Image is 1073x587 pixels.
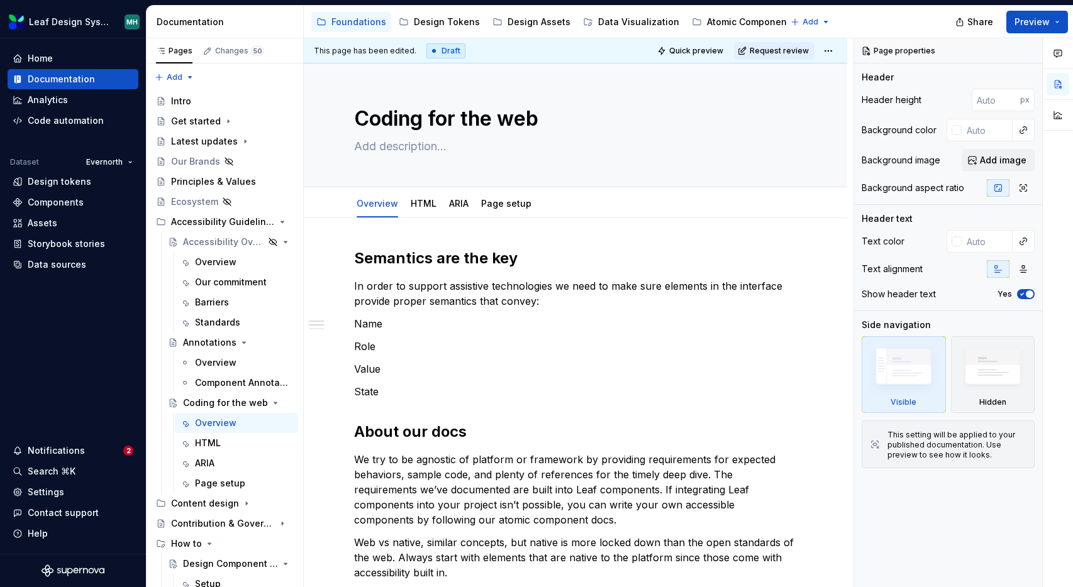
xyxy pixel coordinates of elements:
[171,135,238,148] div: Latest updates
[156,46,192,56] div: Pages
[151,513,298,534] a: Contribution & Governance
[175,353,298,373] a: Overview
[803,17,818,27] span: Add
[28,507,99,519] div: Contact support
[151,212,298,232] div: Accessibility Guidelines
[175,453,298,473] a: ARIA
[8,192,138,212] a: Components
[171,216,275,228] div: Accessibility Guidelines
[195,457,214,469] div: ARIA
[175,413,298,433] a: Overview
[311,9,784,35] div: Page tree
[1020,95,1030,105] p: px
[171,497,239,510] div: Content design
[175,252,298,272] a: Overview
[175,433,298,453] a: HTML
[354,278,797,309] p: In order to support assistive technologies we need to make sure elements in the interface provide...
[195,417,236,429] div: Overview
[195,296,229,309] div: Barriers
[163,332,298,353] a: Annotations
[998,289,1012,299] label: Yes
[151,131,298,151] a: Latest updates
[167,72,182,82] span: Add
[331,16,386,28] div: Foundations
[1015,16,1050,28] span: Preview
[123,446,133,456] span: 2
[175,312,298,332] a: Standards
[195,316,240,329] div: Standards
[406,190,442,216] div: HTML
[357,198,398,209] a: Overview
[171,95,191,107] div: Intro
[29,16,109,28] div: Leaf Design System
[8,234,138,254] a: Storybook stories
[151,111,298,131] a: Get started
[183,236,264,248] div: Accessibility Overview
[862,71,894,84] div: Header
[28,444,85,457] div: Notifications
[163,554,298,574] a: Design Component Process
[3,8,143,35] button: Leaf Design SystemMH
[962,119,1013,141] input: Auto
[8,69,138,89] a: Documentation
[195,356,236,369] div: Overview
[28,73,95,85] div: Documentation
[962,230,1013,253] input: Auto
[734,42,814,60] button: Request review
[862,235,904,248] div: Text color
[151,172,298,192] a: Principles & Values
[28,238,105,250] div: Storybook stories
[476,190,536,216] div: Page setup
[251,46,264,56] span: 50
[28,52,53,65] div: Home
[687,12,800,32] a: Atomic Components
[183,336,236,349] div: Annotations
[28,175,91,188] div: Design tokens
[163,393,298,413] a: Coding for the web
[508,16,570,28] div: Design Assets
[949,11,1001,33] button: Share
[394,12,485,32] a: Design Tokens
[862,319,931,331] div: Side navigation
[126,17,138,27] div: MH
[163,232,298,252] a: Accessibility Overview
[750,46,809,56] span: Request review
[862,94,921,106] div: Header height
[151,69,198,86] button: Add
[195,256,236,268] div: Overview
[28,258,86,271] div: Data sources
[967,16,993,28] span: Share
[354,535,797,580] p: Web vs native, similar concepts, but native is more locked down than the open standards of the we...
[707,16,795,28] div: Atomic Components
[215,46,264,56] div: Changes
[183,557,278,570] div: Design Component Process
[887,430,1026,460] div: This setting will be applied to your published documentation. Use preview to see how it looks.
[598,16,679,28] div: Data Visualization
[195,276,267,288] div: Our commitment
[449,198,469,209] a: ARIA
[354,361,797,376] p: Value
[28,196,84,209] div: Components
[171,155,220,168] div: Our Brands
[862,124,937,136] div: Background color
[42,564,104,577] svg: Supernova Logo
[787,13,834,31] button: Add
[151,493,298,513] div: Content design
[669,46,723,56] span: Quick preview
[28,486,64,498] div: Settings
[151,91,298,111] a: Intro
[28,217,57,229] div: Assets
[171,517,275,530] div: Contribution & Governance
[8,213,138,233] a: Assets
[862,154,940,167] div: Background image
[195,376,291,389] div: Component Annotations
[980,154,1026,167] span: Add image
[171,175,256,188] div: Principles & Values
[151,151,298,172] a: Our Brands
[8,441,138,461] button: Notifications2
[862,263,923,275] div: Text alignment
[653,42,729,60] button: Quick preview
[354,422,797,442] h2: About our docs
[411,198,436,209] a: HTML
[157,16,298,28] div: Documentation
